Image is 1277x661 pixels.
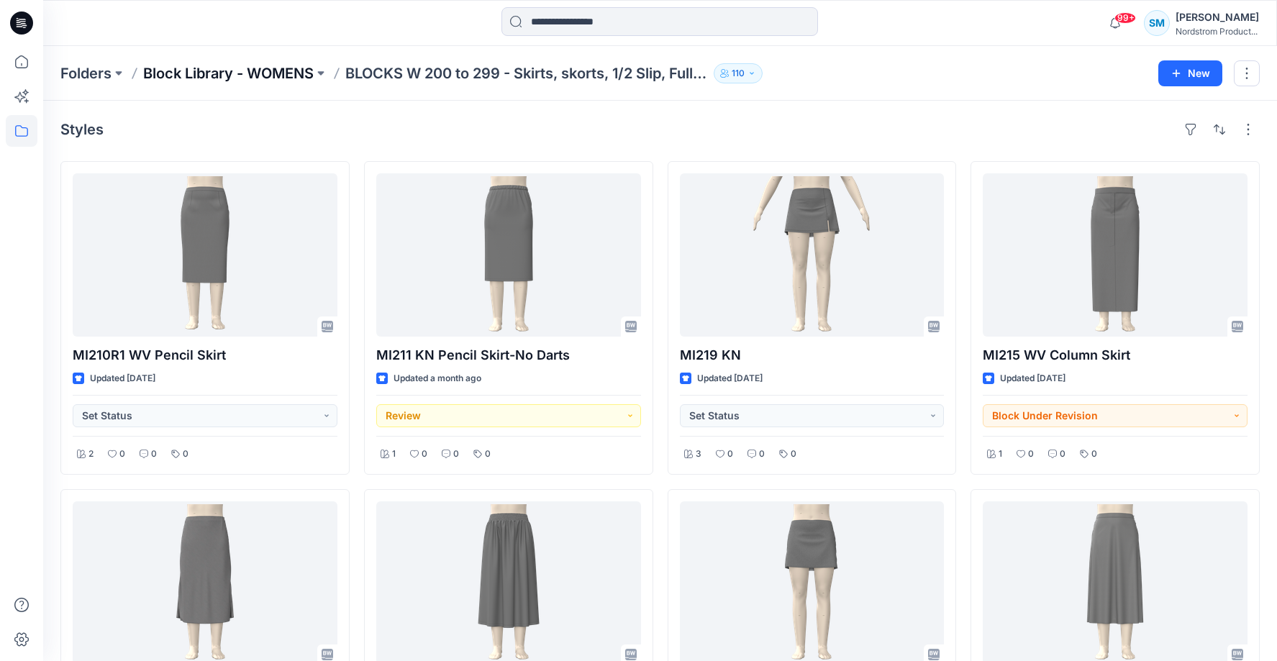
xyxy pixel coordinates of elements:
[183,447,188,462] p: 0
[696,447,701,462] p: 3
[1158,60,1222,86] button: New
[60,63,112,83] a: Folders
[732,65,745,81] p: 110
[1060,447,1065,462] p: 0
[376,173,641,337] a: MI211 KN Pencil Skirt-No Darts
[392,447,396,462] p: 1
[1176,26,1259,37] div: Nordstrom Product...
[1000,371,1065,386] p: Updated [DATE]
[727,447,733,462] p: 0
[1091,447,1097,462] p: 0
[1176,9,1259,26] div: [PERSON_NAME]
[983,173,1248,337] a: MI215 WV Column Skirt
[1144,10,1170,36] div: SM
[73,345,337,365] p: MI210R1 WV Pencil Skirt
[151,447,157,462] p: 0
[1028,447,1034,462] p: 0
[791,447,796,462] p: 0
[60,121,104,138] h4: Styles
[422,447,427,462] p: 0
[143,63,314,83] a: Block Library - WOMENS
[376,345,641,365] p: MI211 KN Pencil Skirt-No Darts
[680,345,945,365] p: MI219 KN
[999,447,1002,462] p: 1
[714,63,763,83] button: 110
[485,447,491,462] p: 0
[394,371,481,386] p: Updated a month ago
[119,447,125,462] p: 0
[759,447,765,462] p: 0
[697,371,763,386] p: Updated [DATE]
[73,173,337,337] a: MI210R1 WV Pencil Skirt
[453,447,459,462] p: 0
[88,447,94,462] p: 2
[345,63,708,83] p: BLOCKS W 200 to 299 - Skirts, skorts, 1/2 Slip, Full Slip
[680,173,945,337] a: MI219 KN
[983,345,1248,365] p: MI215 WV Column Skirt
[1114,12,1136,24] span: 99+
[90,371,155,386] p: Updated [DATE]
